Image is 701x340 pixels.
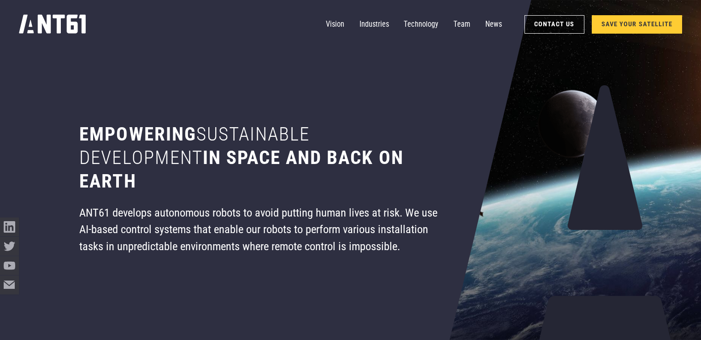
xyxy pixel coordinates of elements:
span: sustainable development [79,123,310,169]
a: Contact Us [524,15,584,34]
h1: Empowering in space and back on earth [79,123,442,193]
a: Vision [326,15,344,34]
a: SAVE YOUR SATELLITE [592,15,682,34]
a: Technology [404,15,438,34]
a: Industries [359,15,389,34]
div: ANT61 develops autonomous robots to avoid putting human lives at risk. We use AI-based control sy... [79,205,442,255]
a: Team [454,15,470,34]
a: home [19,12,86,37]
a: News [485,15,502,34]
